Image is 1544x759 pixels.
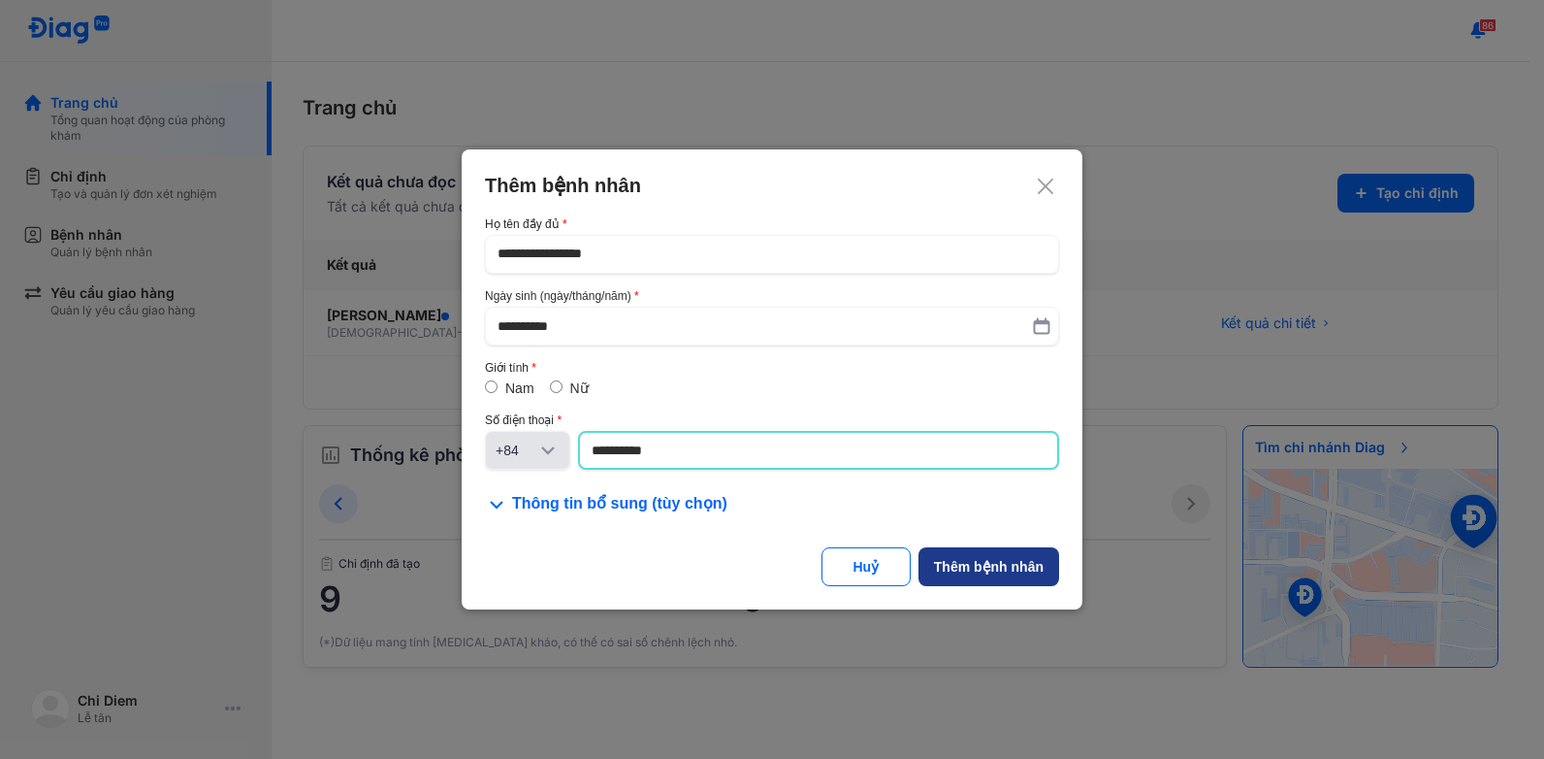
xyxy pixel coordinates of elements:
div: Họ tên đầy đủ [485,217,1059,231]
span: Thông tin bổ sung (tùy chọn) [512,493,727,516]
div: Thêm bệnh nhân [485,173,1059,198]
div: Ngày sinh (ngày/tháng/năm) [485,289,1059,303]
div: Giới tính [485,361,1059,375]
button: Huỷ [821,547,911,586]
button: Thêm bệnh nhân [918,547,1059,586]
div: +84 [496,441,536,460]
label: Nam [505,380,534,396]
label: Nữ [570,380,589,396]
div: Thêm bệnh nhân [934,557,1044,577]
div: Số điện thoại [485,413,1059,427]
